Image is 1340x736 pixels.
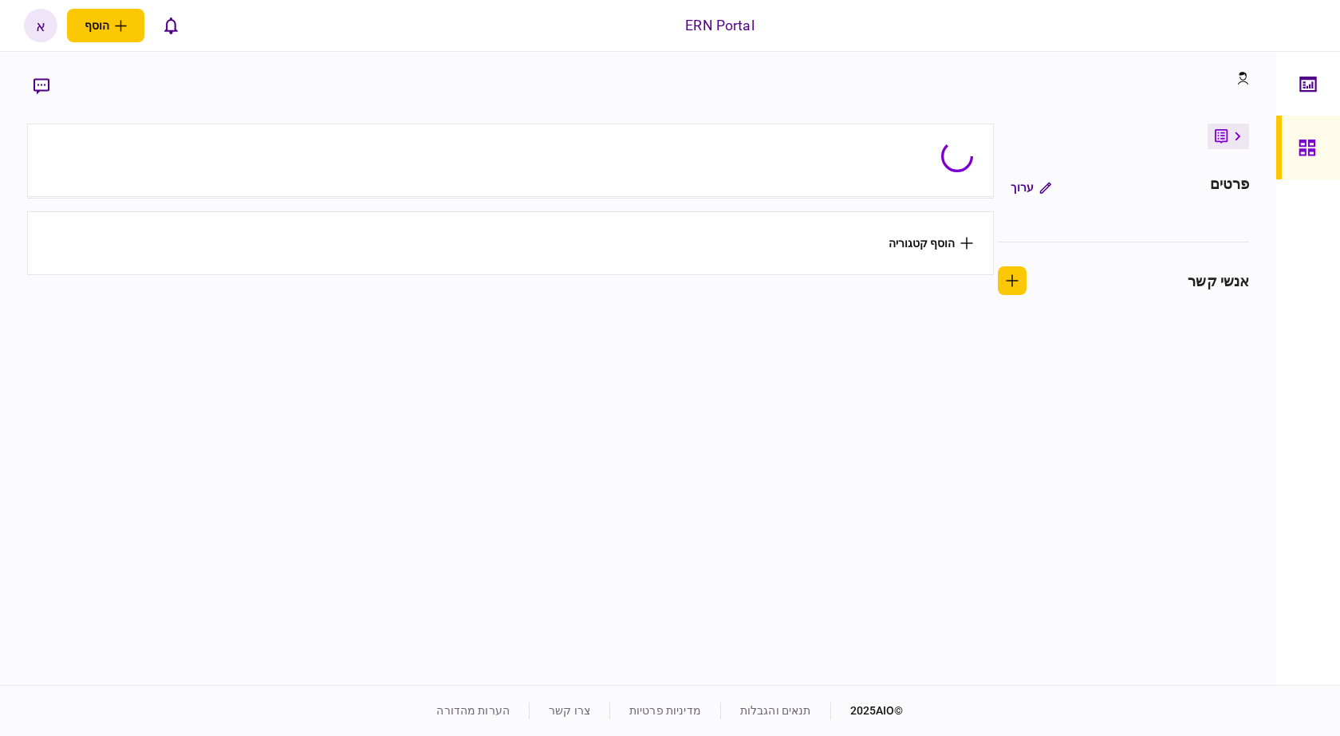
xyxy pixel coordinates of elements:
[24,9,57,42] button: א
[1210,173,1250,202] div: פרטים
[740,704,811,717] a: תנאים והגבלות
[67,9,144,42] button: פתח תפריט להוספת לקוח
[549,704,590,717] a: צרו קשר
[998,173,1064,202] button: ערוך
[1188,270,1249,292] div: אנשי קשר
[629,704,701,717] a: מדיניות פרטיות
[889,237,973,250] button: הוסף קטגוריה
[685,15,754,36] div: ERN Portal
[154,9,187,42] button: פתח רשימת התראות
[830,703,904,719] div: © 2025 AIO
[436,704,510,717] a: הערות מהדורה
